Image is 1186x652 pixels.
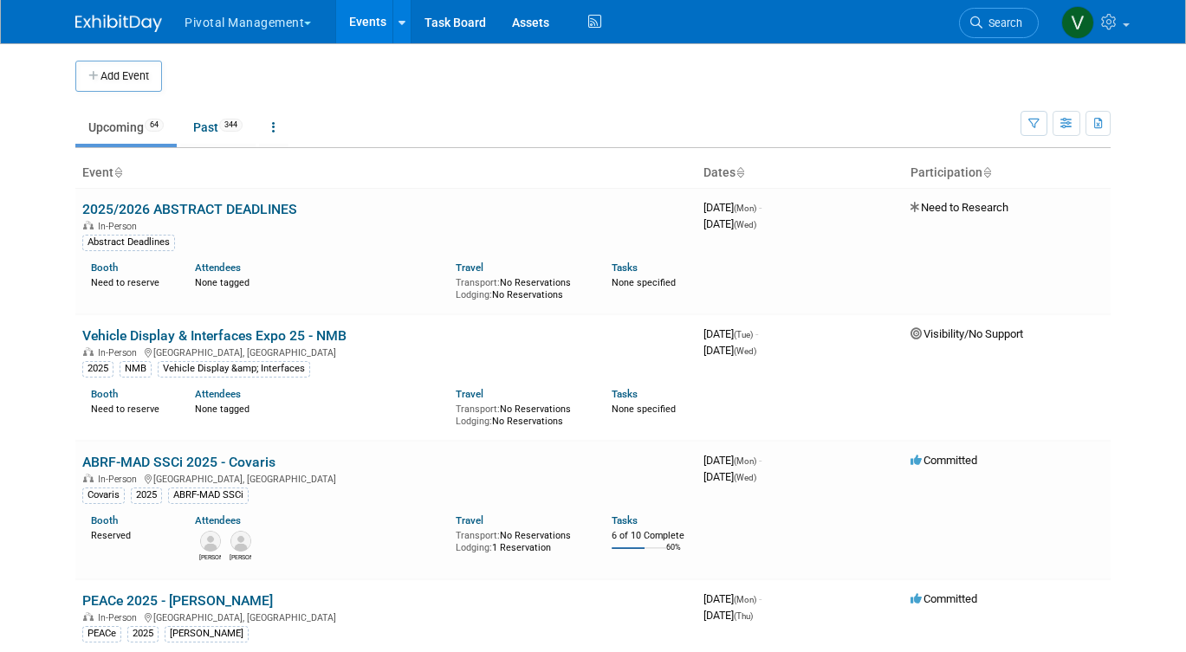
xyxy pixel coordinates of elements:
a: PEACe 2025 - [PERSON_NAME] [82,592,273,609]
a: Sort by Event Name [113,165,122,179]
a: Attendees [195,261,241,274]
span: Lodging: [456,542,492,553]
a: Booth [91,388,118,400]
span: [DATE] [703,592,762,605]
span: Search [982,16,1022,29]
th: Participation [904,158,1111,188]
div: [GEOGRAPHIC_DATA], [GEOGRAPHIC_DATA] [82,471,690,485]
a: Travel [456,388,483,400]
span: [DATE] [703,470,756,483]
a: Attendees [195,514,241,526]
div: None tagged [195,274,442,289]
a: Sort by Start Date [736,165,744,179]
span: - [755,327,758,340]
img: Valerie Weld [1061,6,1094,39]
div: Covaris [82,487,125,503]
span: Visibility/No Support [911,327,1023,340]
span: (Wed) [734,346,756,356]
div: Reserved [91,526,169,542]
a: 2025/2026 ABSTRACT DEADLINES [82,201,297,217]
div: 2025 [127,626,159,642]
span: [DATE] [703,609,753,622]
span: [DATE] [703,217,756,230]
div: No Reservations No Reservations [456,400,586,427]
div: 2025 [131,487,162,503]
a: Sort by Participation Type [982,165,991,179]
a: Search [959,8,1039,38]
div: PEACe [82,626,121,642]
span: Transport: [456,530,500,541]
div: Vehicle Display &amp; Interfaces [158,361,310,377]
span: - [759,201,762,214]
span: None specified [612,403,676,415]
span: [DATE] [703,344,756,357]
span: (Wed) [734,220,756,229]
div: NMB [120,361,152,377]
img: Melissa Gabello [200,531,221,552]
span: (Mon) [734,595,756,604]
img: Sujash Chatterjee [230,531,251,552]
span: Committed [911,454,977,467]
span: Committed [911,592,977,605]
span: (Tue) [734,330,753,339]
div: Sujash Chatterjee [230,552,251,562]
th: Event [75,158,697,188]
div: Need to reserve [91,274,169,289]
a: Tasks [612,388,638,400]
img: In-Person Event [83,347,94,356]
span: [DATE] [703,454,762,467]
span: In-Person [98,347,142,358]
a: Booth [91,261,118,274]
div: Abstract Deadlines [82,235,175,250]
a: Tasks [612,514,638,526]
div: [GEOGRAPHIC_DATA], [GEOGRAPHIC_DATA] [82,610,690,623]
th: Dates [697,158,904,188]
span: - [759,454,762,467]
span: In-Person [98,612,142,623]
div: [GEOGRAPHIC_DATA], [GEOGRAPHIC_DATA] [82,345,690,358]
td: 60% [666,543,681,566]
span: (Thu) [734,611,753,621]
a: Attendees [195,388,241,400]
span: Transport: [456,277,500,288]
div: No Reservations 1 Reservation [456,526,586,553]
a: Booth [91,514,118,526]
a: Vehicle Display & Interfaces Expo 25 - NMB [82,327,347,344]
span: - [759,592,762,605]
button: Add Event [75,61,162,92]
span: Lodging: [456,289,492,300]
span: 64 [145,119,164,132]
span: In-Person [98,221,142,232]
span: None specified [612,277,676,288]
div: 2025 [82,361,113,377]
div: No Reservations No Reservations [456,274,586,300]
span: (Mon) [734,203,756,213]
a: Upcoming64 [75,111,177,144]
span: In-Person [98,474,142,485]
img: In-Person Event [83,612,94,621]
span: Lodging: [456,416,492,427]
img: In-Person Event [83,474,94,482]
a: Travel [456,514,483,526]
a: Past344 [180,111,256,144]
div: Melissa Gabello [199,552,221,562]
a: Tasks [612,261,638,274]
div: 6 of 10 Complete [612,530,690,542]
div: Need to reserve [91,400,169,416]
span: 344 [219,119,243,132]
div: None tagged [195,400,442,416]
a: ABRF-MAD SSCi 2025 - Covaris [82,454,275,470]
img: In-Person Event [83,221,94,229]
span: [DATE] [703,327,758,340]
span: [DATE] [703,201,762,214]
span: (Mon) [734,456,756,466]
img: ExhibitDay [75,15,162,32]
span: (Wed) [734,473,756,482]
span: Need to Research [911,201,1008,214]
a: Travel [456,261,483,274]
div: [PERSON_NAME] [165,626,249,642]
span: Transport: [456,403,500,415]
div: ABRF-MAD SSCi [168,487,249,503]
